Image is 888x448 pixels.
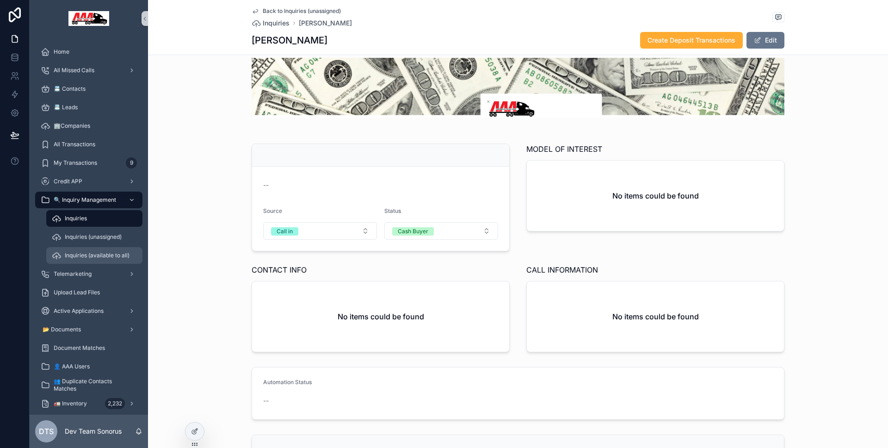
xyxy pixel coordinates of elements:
[392,226,434,236] button: Unselect CASH_BUYER
[54,141,95,148] span: All Transactions
[263,222,377,240] button: Select Button
[54,159,97,167] span: My Transactions
[54,270,92,278] span: Telemarketing
[65,215,87,222] span: Inquiries
[35,173,142,190] a: Credit APP
[68,11,109,26] img: App logo
[35,340,142,356] a: Document Matches
[54,122,90,130] span: 🏢Companies
[252,264,307,275] span: CONTACT INFO
[263,19,290,28] span: Inquiries
[35,284,142,301] a: Upload Lead Files
[35,99,142,116] a: 📇 Leads
[54,48,69,56] span: Home
[35,377,142,393] a: 👥 Duplicate Contacts Matches
[271,226,298,236] button: Unselect CALL_IN
[54,85,86,93] span: 📇 Contacts
[54,178,82,185] span: Credit APP
[54,196,116,204] span: 🔍 Inquiry Management
[35,266,142,282] a: Telemarketing
[263,207,282,214] span: Source
[398,227,428,236] div: Cash Buyer
[105,398,125,409] div: 2,232
[35,358,142,375] a: 👤 AAA Users
[65,427,122,436] p: Dev Team Sonorus
[647,36,735,45] span: Create Deposit Transactions
[126,157,137,168] div: 9
[35,44,142,60] a: Home
[54,307,104,315] span: Active Applications
[252,19,290,28] a: Inquiries
[46,229,142,245] a: Inquiries (unassigned)
[35,192,142,208] a: 🔍 Inquiry Management
[263,379,312,386] span: Automation Status
[263,7,341,15] span: Back to Inquiries (unassigned)
[46,247,142,264] a: Inquiries (available to all)
[35,118,142,134] a: 🏢Companies
[54,67,94,74] span: All Missed Calls
[252,58,784,118] img: 29689-Screenshot_10.png
[54,363,90,370] span: 👤 AAA Users
[54,400,87,407] span: 🚛 Inventory
[35,62,142,79] a: All Missed Calls
[384,222,498,240] button: Select Button
[35,155,142,171] a: My Transactions9
[43,326,81,333] span: 📂 Documents
[35,321,142,338] a: 📂 Documents
[277,227,293,236] div: Call in
[65,252,129,259] span: Inquiries (available to all)
[612,190,699,201] h2: No items could be found
[35,136,142,153] a: All Transactions
[30,37,148,415] div: scrollable content
[612,311,699,322] h2: No items could be found
[65,233,122,241] span: Inquiries (unassigned)
[35,303,142,319] a: Active Applications
[35,81,142,97] a: 📇 Contacts
[46,210,142,227] a: Inquiries
[252,7,341,15] a: Back to Inquiries (unassigned)
[338,311,424,322] h2: No items could be found
[526,143,602,155] span: MODEL OF INTEREST
[54,289,100,296] span: Upload Lead Files
[526,264,598,275] span: CALL INFORMATION
[54,378,133,392] span: 👥 Duplicate Contacts Matches
[384,207,401,214] span: Status
[39,426,54,437] span: DTS
[54,104,78,111] span: 📇 Leads
[263,396,269,405] span: --
[640,32,743,49] button: Create Deposit Transactions
[35,395,142,412] a: 🚛 Inventory2,232
[746,32,784,49] button: Edit
[299,19,352,28] a: [PERSON_NAME]
[54,344,105,352] span: Document Matches
[263,180,269,190] span: --
[252,34,327,47] h1: [PERSON_NAME]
